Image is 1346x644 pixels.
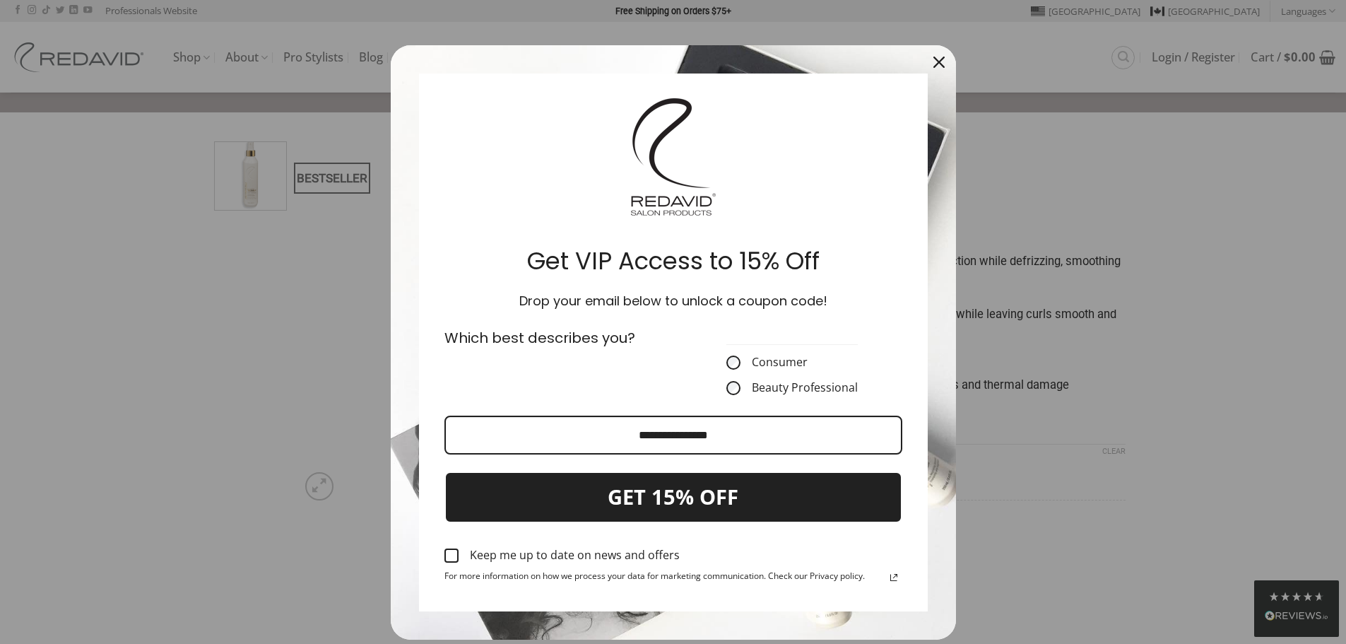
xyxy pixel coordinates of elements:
label: Beauty Professional [726,381,858,395]
input: Consumer [726,356,740,370]
svg: link icon [885,569,902,586]
button: Close [922,45,956,79]
input: Beauty Professional [726,381,740,395]
h3: Drop your email below to unlock a coupon code! [442,293,905,310]
span: For more information on how we process your data for marketing communication. Check our Privacy p... [444,571,865,586]
svg: close icon [933,57,945,68]
input: Email field [444,416,902,455]
p: Which best describes you? [444,327,665,349]
label: Consumer [726,356,858,370]
a: Read our Privacy Policy [885,569,902,586]
button: GET 15% OFF [444,472,902,523]
div: Keep me up to date on news and offers [470,549,680,562]
fieldset: CustomerType [726,327,858,395]
h2: Get VIP Access to 15% Off [442,246,905,276]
